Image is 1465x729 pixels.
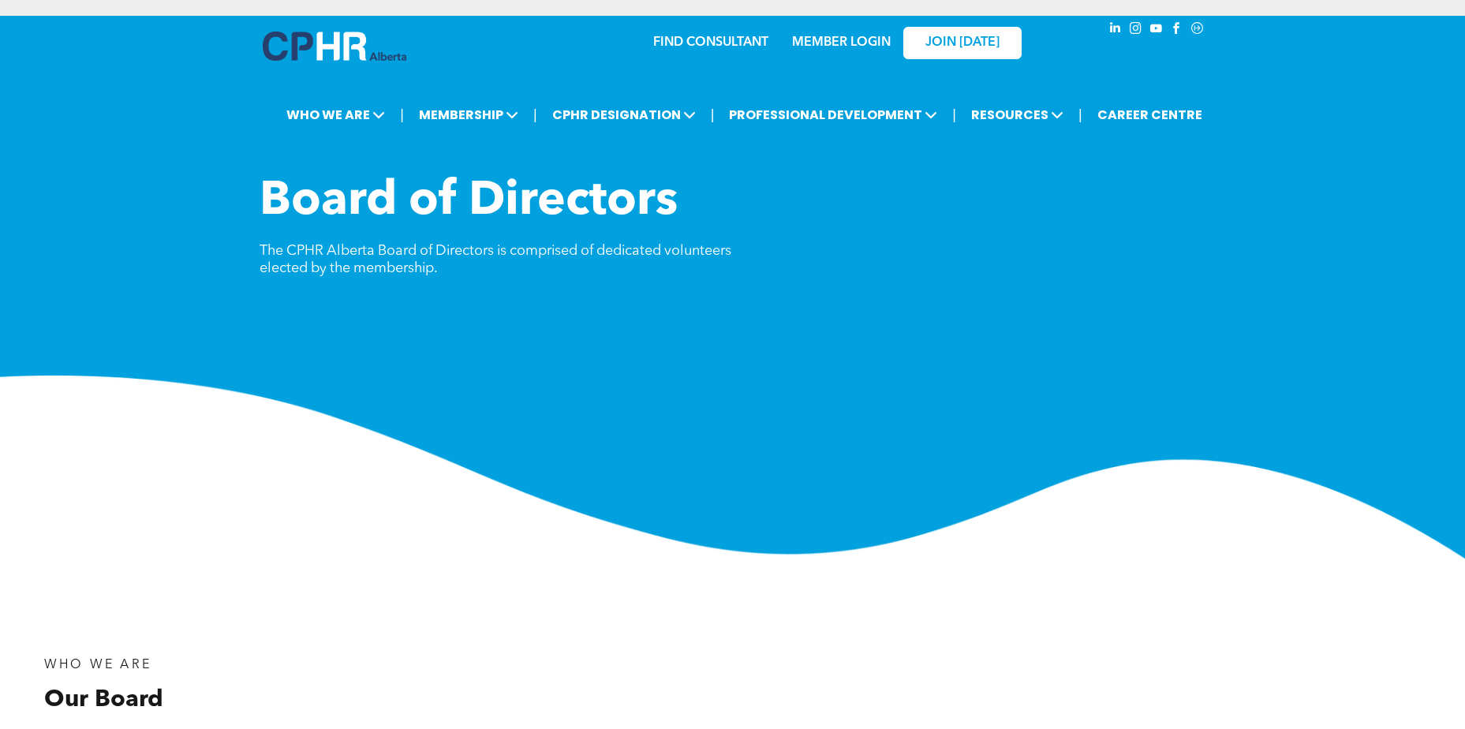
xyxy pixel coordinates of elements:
[400,99,404,131] li: |
[260,244,731,275] span: The CPHR Alberta Board of Directors is comprised of dedicated volunteers elected by the membership.
[925,36,1000,50] span: JOIN [DATE]
[1168,20,1186,41] a: facebook
[966,100,1068,129] span: RESOURCES
[711,99,715,131] li: |
[44,688,163,712] span: Our Board
[260,178,678,226] span: Board of Directors
[792,36,891,49] a: MEMBER LOGIN
[44,659,151,671] span: WHO WE ARE
[1078,99,1082,131] li: |
[952,99,956,131] li: |
[724,100,942,129] span: PROFESSIONAL DEVELOPMENT
[548,100,701,129] span: CPHR DESIGNATION
[1127,20,1145,41] a: instagram
[1189,20,1206,41] a: Social network
[903,27,1022,59] a: JOIN [DATE]
[533,99,537,131] li: |
[1093,100,1207,129] a: CAREER CENTRE
[1148,20,1165,41] a: youtube
[263,32,406,61] img: A blue and white logo for cp alberta
[282,100,390,129] span: WHO WE ARE
[414,100,523,129] span: MEMBERSHIP
[1107,20,1124,41] a: linkedin
[653,36,768,49] a: FIND CONSULTANT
